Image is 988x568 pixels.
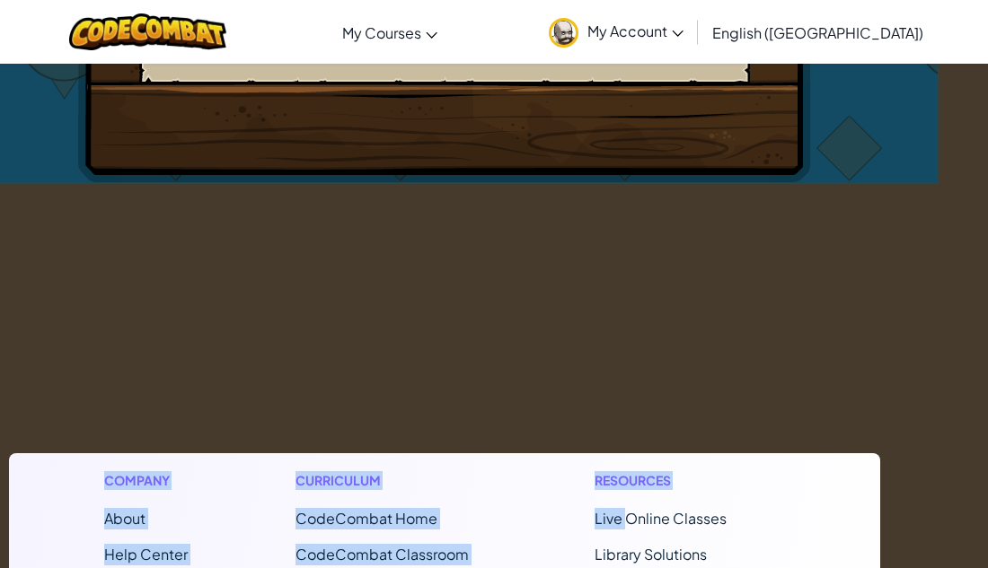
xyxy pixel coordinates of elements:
[296,545,469,564] a: CodeCombat Classroom
[296,471,487,490] h1: Curriculum
[333,8,446,57] a: My Courses
[703,8,932,57] a: English ([GEOGRAPHIC_DATA])
[712,23,923,42] span: English ([GEOGRAPHIC_DATA])
[342,23,421,42] span: My Courses
[296,509,437,528] span: CodeCombat Home
[104,509,146,528] a: About
[587,22,684,40] span: My Account
[549,18,578,48] img: avatar
[69,13,226,50] img: CodeCombat logo
[104,545,188,564] a: Help Center
[595,471,786,490] h1: Resources
[104,471,188,490] h1: Company
[595,509,727,528] a: Live Online Classes
[595,545,707,564] a: Library Solutions
[540,4,692,60] a: My Account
